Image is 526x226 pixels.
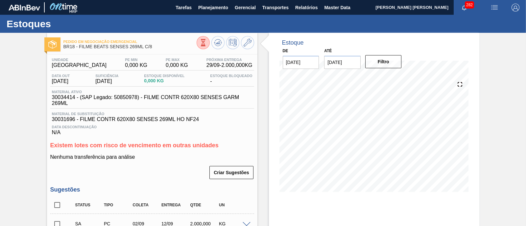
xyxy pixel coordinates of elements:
span: 0,000 KG [125,62,147,68]
img: Ícone [48,40,57,49]
p: Nenhuma transferência para análise [50,154,254,160]
button: Criar Sugestões [209,166,253,179]
span: PE MAX [166,58,188,62]
div: - [208,74,254,84]
span: [DATE] [52,78,70,84]
div: Qtde [189,203,220,207]
button: Atualizar Gráfico [211,36,225,49]
label: Até [324,49,332,53]
span: BR18 - FILME BEATS SENSES 269ML C/8 [63,44,197,49]
div: Coleta [131,203,163,207]
input: dd/mm/yyyy [283,56,319,69]
button: Ir ao Master Data / Geral [241,36,254,49]
input: dd/mm/yyyy [324,56,361,69]
span: 30031696 - FILME CONTR 620X80 SENSES 269ML HO NF24 [52,116,252,122]
div: Tipo [102,203,134,207]
span: Material ativo [52,90,256,94]
span: 29/09 - 2.000,000 KG [206,62,252,68]
span: Estoque Disponível [144,74,184,78]
label: De [283,49,288,53]
span: 30034414 - (SAP Legado: 50850978) - FILME CONTR 620X80 SENSES GARM 269ML [52,94,256,106]
span: Data Descontinuação [52,125,252,129]
span: Pedido em Negociação Emergencial [63,40,197,44]
span: [GEOGRAPHIC_DATA] [52,62,107,68]
button: Filtro [365,55,402,68]
span: Master Data [324,4,350,11]
div: Status [74,203,105,207]
img: Logout [512,4,519,11]
div: Criar Sugestões [210,165,254,180]
span: Data out [52,74,70,78]
span: 282 [465,1,474,9]
img: TNhmsLtSVTkK8tSr43FrP2fwEKptu5GPRR3wAAAABJRU5ErkJggg== [9,5,40,10]
span: [DATE] [95,78,118,84]
span: Gerencial [235,4,256,11]
span: 0,000 KG [144,78,184,83]
span: Existem lotes com risco de vencimento em outras unidades [50,142,219,149]
button: Visão Geral dos Estoques [197,36,210,49]
span: Suficiência [95,74,118,78]
img: userActions [490,4,498,11]
button: Programar Estoque [226,36,239,49]
span: Planejamento [198,4,228,11]
span: Próxima Entrega [206,58,252,62]
button: Notificações [454,3,475,12]
span: 0,000 KG [166,62,188,68]
h1: Estoques [7,20,123,28]
div: UN [217,203,249,207]
span: Unidade [52,58,107,62]
div: N/A [50,122,254,135]
div: Estoque [282,39,304,46]
div: Entrega [160,203,191,207]
span: Tarefas [176,4,192,11]
h3: Sugestões [50,186,254,193]
span: Estoque Bloqueado [210,74,252,78]
span: PE MIN [125,58,147,62]
span: Transportes [262,4,289,11]
span: Relatórios [295,4,318,11]
span: Material de Substituição [52,112,252,116]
